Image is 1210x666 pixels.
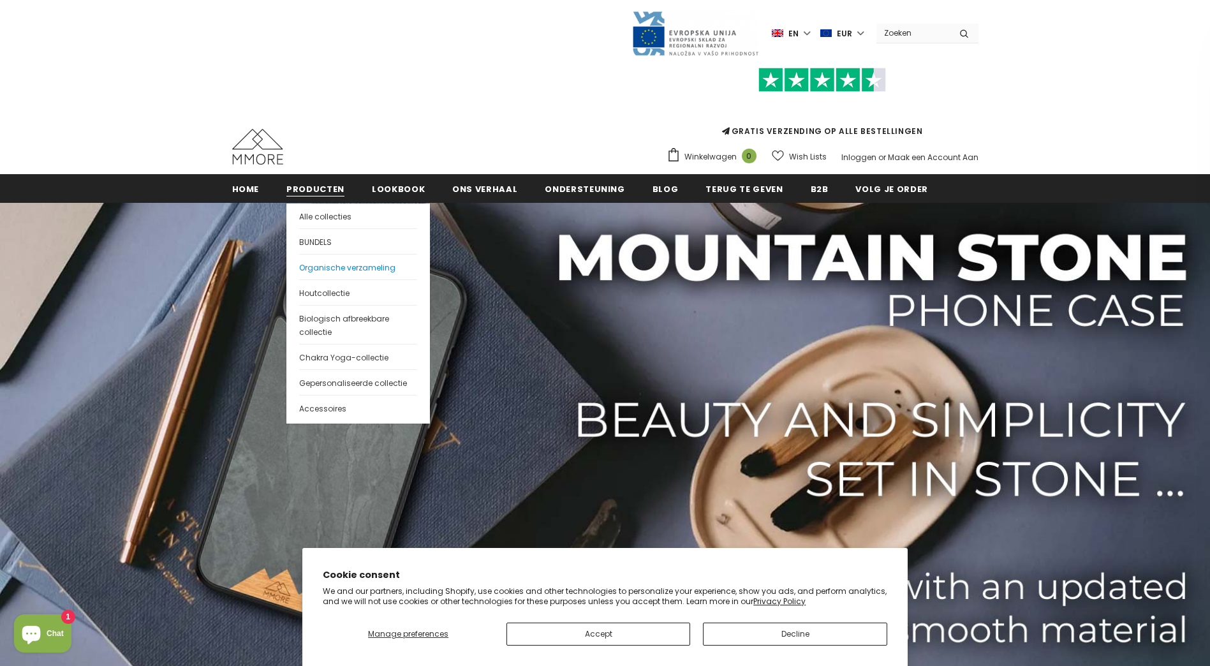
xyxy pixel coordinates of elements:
input: Search Site [876,24,950,42]
a: Winkelwagen 0 [667,147,763,166]
span: Producten [286,183,344,195]
span: Chakra Yoga-collectie [299,352,388,363]
iframe: Customer reviews powered by Trustpilot [667,92,978,125]
span: BUNDELS [299,237,332,248]
span: Ons verhaal [452,183,517,195]
span: Winkelwagen [684,151,737,163]
span: en [788,27,799,40]
a: ondersteuning [545,174,624,203]
button: Decline [703,623,887,646]
a: Volg je order [855,174,927,203]
a: Privacy Policy [753,596,806,607]
inbox-online-store-chat: Shopify online store chat [10,614,75,656]
a: Gepersonaliseerde collectie [299,369,417,395]
span: ondersteuning [545,183,624,195]
span: Manage preferences [368,628,448,639]
button: Manage preferences [323,623,494,646]
a: Biologisch afbreekbare collectie [299,305,417,344]
a: Accessoires [299,395,417,420]
a: Lookbook [372,174,425,203]
a: Wish Lists [772,145,827,168]
span: Accessoires [299,403,346,414]
span: Lookbook [372,183,425,195]
img: MMORE Cases [232,129,283,165]
a: Terug te geven [705,174,783,203]
p: We and our partners, including Shopify, use cookies and other technologies to personalize your ex... [323,586,887,606]
span: Houtcollectie [299,288,350,299]
img: Vertrouw op Pilot Stars [758,68,886,93]
button: Accept [506,623,690,646]
a: BUNDELS [299,228,417,254]
span: Volg je order [855,183,927,195]
span: Biologisch afbreekbare collectie [299,313,389,337]
a: Alle collecties [299,204,417,228]
a: Javni Razpis [631,27,759,38]
span: GRATIS VERZENDING OP ALLE BESTELLINGEN [667,73,978,137]
a: Ons verhaal [452,174,517,203]
h2: Cookie consent [323,568,887,582]
span: Alle collecties [299,211,351,222]
span: Organische verzameling [299,262,395,273]
img: i-lang-1.png [772,28,783,39]
a: Maak een Account Aan [888,152,978,163]
a: Blog [653,174,679,203]
span: EUR [837,27,852,40]
a: Houtcollectie [299,279,417,305]
span: 0 [742,149,756,163]
a: Producten [286,174,344,203]
span: Terug te geven [705,183,783,195]
span: Blog [653,183,679,195]
a: Chakra Yoga-collectie [299,344,417,369]
span: Gepersonaliseerde collectie [299,378,407,389]
a: Inloggen [841,152,876,163]
span: Wish Lists [789,151,827,163]
span: B2B [811,183,829,195]
a: Organische verzameling [299,254,417,279]
img: Javni Razpis [631,10,759,57]
span: Home [232,183,260,195]
a: B2B [811,174,829,203]
span: or [878,152,886,163]
a: Home [232,174,260,203]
